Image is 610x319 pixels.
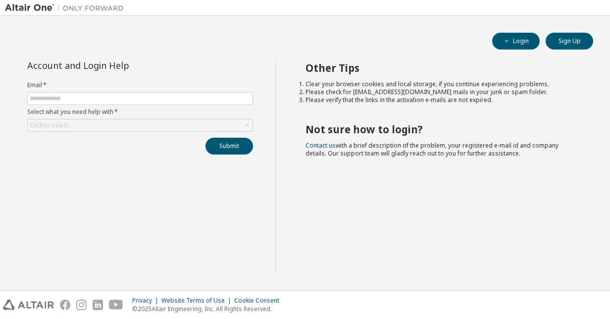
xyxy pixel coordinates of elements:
label: Email [27,81,253,89]
img: youtube.svg [109,300,123,310]
h2: Other Tips [305,61,576,74]
label: Select what you need help with [27,108,253,116]
button: Submit [205,138,253,155]
span: with a brief description of the problem, your registered e-mail id and company details. Our suppo... [305,141,559,158]
a: Contact us [305,141,336,150]
li: Please check for [EMAIL_ADDRESS][DOMAIN_NAME] mails in your junk or spam folder. [305,88,576,96]
div: Account and Login Help [27,61,208,69]
li: Please verify that the links in the activation e-mails are not expired. [305,96,576,104]
img: Altair One [5,3,129,13]
div: Privacy [132,297,161,305]
li: Clear your browser cookies and local storage, if you continue experiencing problems. [305,80,576,88]
div: Cookie Consent [234,297,285,305]
div: Website Terms of Use [161,297,234,305]
img: facebook.svg [60,300,70,310]
img: altair_logo.svg [3,300,54,310]
button: Sign Up [546,33,593,50]
p: © 2025 Altair Engineering, Inc. All Rights Reserved. [132,305,285,313]
h2: Not sure how to login? [305,123,576,136]
div: Click to select [28,119,253,131]
button: Login [492,33,540,50]
img: linkedin.svg [93,300,103,310]
div: Click to select [30,121,68,129]
img: instagram.svg [76,300,87,310]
